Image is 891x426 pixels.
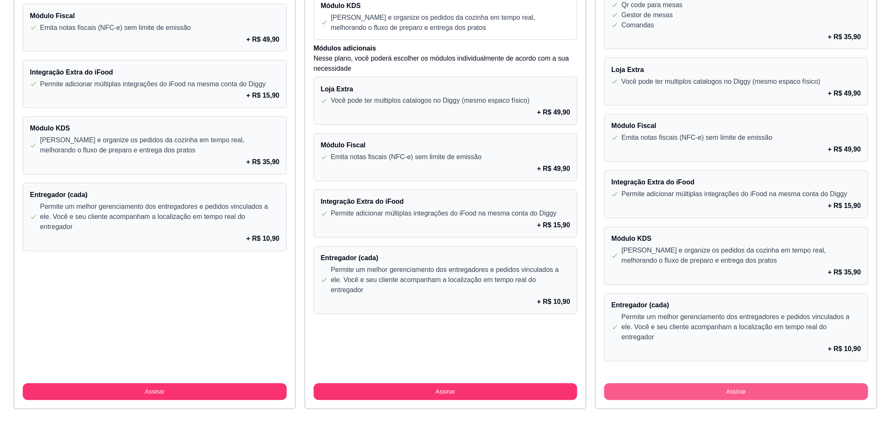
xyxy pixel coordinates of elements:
[30,11,280,21] h4: Módulo Fiscal
[321,84,571,94] h4: Loja Extra
[828,268,861,278] p: + R$ 35,90
[828,201,861,211] p: + R$ 15,90
[40,23,191,33] p: Emita notas fiscais (NFC-e) sem limite de emissão
[23,383,287,400] button: Assinar
[611,121,861,131] h4: Módulo Fiscal
[331,209,557,219] p: Permite adicionar múltiplas integrações do iFood na mesma conta do Diggy
[537,221,571,231] p: + R$ 15,90
[40,202,280,232] p: Permite um melhor gerenciamento dos entregadores e pedidos vinculados a ele. Você e seu cliente a...
[246,35,280,45] p: + R$ 49,90
[611,65,861,75] h4: Loja Extra
[321,253,571,264] h4: Entregador (cada)
[331,152,482,162] p: Emita notas fiscais (NFC-e) sem limite de emissão
[828,88,861,99] p: + R$ 49,90
[828,145,861,155] p: + R$ 49,90
[622,77,820,87] p: Você pode ter multiplos catalogos no Diggy (mesmo espaco físico)
[622,133,772,143] p: Emita notas fiscais (NFC-e) sem limite de emissão
[537,108,571,118] p: + R$ 49,90
[314,53,578,74] p: Nesse plano, você poderá escolher os módulos individualmente de acordo com a sua necessidade
[321,197,571,207] h4: Integração Extra do iFood
[622,20,654,30] p: Comandas
[30,190,280,200] h4: Entregador (cada)
[30,124,280,134] h4: Módulo KDS
[246,234,280,244] p: + R$ 10,90
[622,312,861,343] p: Permite um melhor gerenciamento dos entregadores e pedidos vinculados a ele. Você e seu cliente a...
[622,10,673,20] p: Gestor de mesas
[622,189,847,200] p: Permite adicionar múltiplas integrações do iFood na mesma conta do Diggy
[40,136,280,156] p: [PERSON_NAME] e organize os pedidos da cozinha em tempo real, melhorando o fluxo de preparo e ent...
[611,178,861,188] h4: Integração Extra do iFood
[331,265,571,296] p: Permite um melhor gerenciamento dos entregadores e pedidos vinculados a ele. Você e seu cliente a...
[828,32,861,42] p: + R$ 35,90
[537,297,571,307] p: + R$ 10,90
[30,67,280,77] h4: Integração Extra do iFood
[622,246,861,266] p: [PERSON_NAME] e organize os pedidos da cozinha em tempo real, melhorando o fluxo de preparo e ent...
[246,91,280,101] p: + R$ 15,90
[321,1,571,11] h4: Módulo KDS
[321,141,571,151] h4: Módulo Fiscal
[604,383,868,400] button: Assinar
[828,344,861,354] p: + R$ 10,90
[314,383,578,400] button: Assinar
[331,96,530,106] p: Você pode ter multiplos catalogos no Diggy (mesmo espaco físico)
[611,234,861,244] h4: Módulo KDS
[40,79,266,89] p: Permite adicionar múltiplas integrações do iFood na mesma conta do Diggy
[246,157,280,168] p: + R$ 35,90
[537,164,571,174] p: + R$ 49,90
[331,13,571,33] p: [PERSON_NAME] e organize os pedidos da cozinha em tempo real, melhorando o fluxo de preparo e ent...
[314,43,578,53] h4: Módulos adicionais
[611,301,861,311] h4: Entregador (cada)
